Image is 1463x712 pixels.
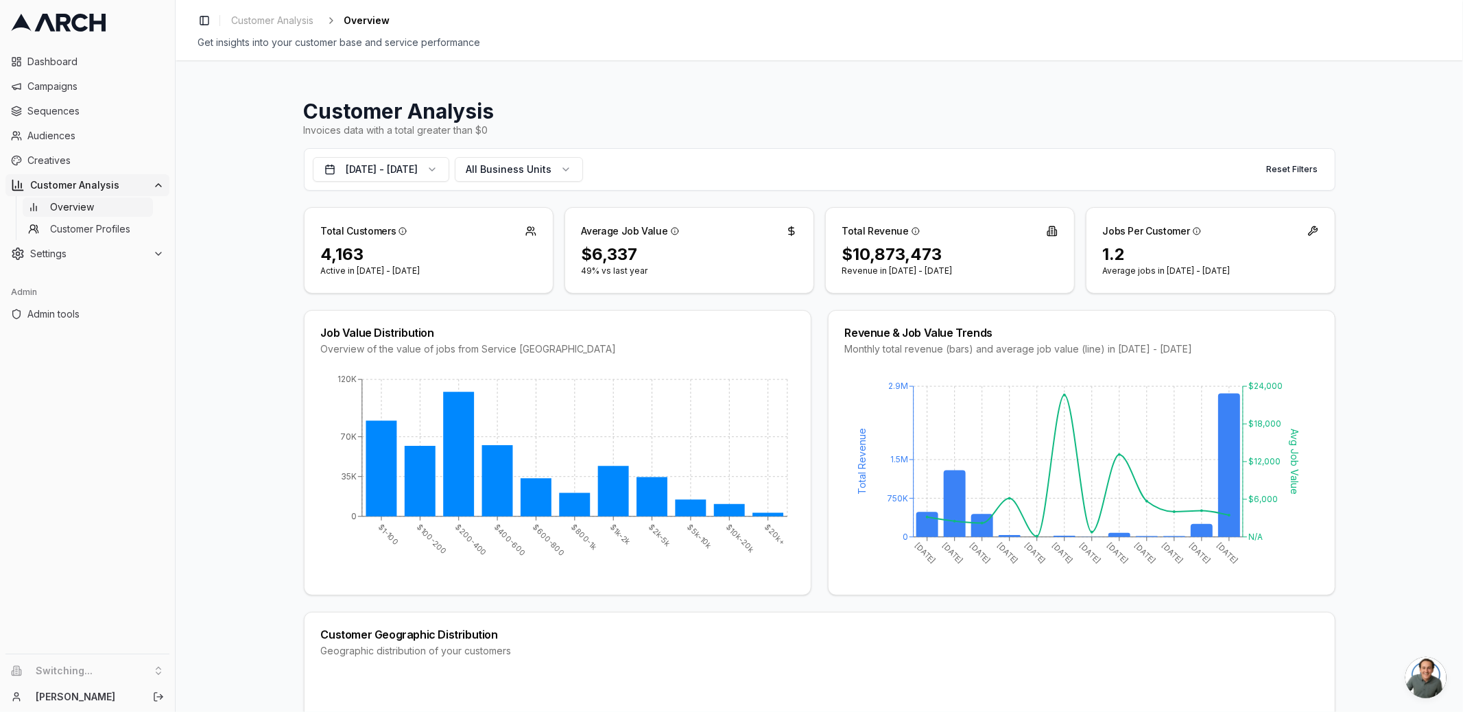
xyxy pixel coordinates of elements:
[321,265,536,276] p: Active in [DATE] - [DATE]
[1248,532,1263,542] tspan: N/A
[27,307,164,321] span: Admin tools
[304,123,1335,137] div: Invoices data with a total greater than $0
[226,11,390,30] nav: breadcrumb
[321,224,407,238] div: Total Customers
[842,224,920,238] div: Total Revenue
[1259,158,1327,180] button: Reset Filters
[724,523,756,555] tspan: $10k-20k
[344,14,390,27] span: Overview
[1248,456,1281,466] tspan: $12,000
[902,532,907,542] tspan: 0
[1160,541,1185,565] tspan: [DATE]
[30,178,147,192] span: Customer Analysis
[350,511,356,521] tspan: 0
[842,265,1058,276] p: Revenue in [DATE] - [DATE]
[1187,541,1212,565] tspan: [DATE]
[466,163,552,176] span: All Business Units
[198,36,1441,49] div: Get insights into your customer base and service performance
[376,523,401,547] tspan: $1-100
[886,493,907,503] tspan: 750K
[30,247,147,261] span: Settings
[763,523,787,547] tspan: $20k+
[842,244,1058,265] div: $10,873,473
[1103,244,1318,265] div: 1.2
[321,342,794,356] div: Overview of the value of jobs from Service [GEOGRAPHIC_DATA]
[1215,541,1239,565] tspan: [DATE]
[530,523,566,558] tspan: $600-800
[1105,541,1130,565] tspan: [DATE]
[845,327,1318,338] div: Revenue & Job Value Trends
[321,629,1318,640] div: Customer Geographic Distribution
[27,154,164,167] span: Creatives
[608,523,632,547] tspan: $1k-2k
[1405,657,1447,698] div: Open chat
[492,523,527,558] tspan: $400-600
[888,381,907,391] tspan: 2.9M
[5,51,169,73] a: Dashboard
[27,104,164,118] span: Sequences
[1078,541,1102,565] tspan: [DATE]
[1103,265,1318,276] p: Average jobs in [DATE] - [DATE]
[5,281,169,303] div: Admin
[5,75,169,97] a: Campaigns
[304,99,1335,123] h1: Customer Analysis
[27,80,164,93] span: Campaigns
[1248,381,1283,391] tspan: $24,000
[455,157,583,182] button: All Business Units
[149,687,168,707] button: Log out
[226,11,319,30] a: Customer Analysis
[5,303,169,325] a: Admin tools
[231,14,313,27] span: Customer Analysis
[1289,429,1300,495] tspan: Avg Job Value
[321,244,536,265] div: 4,163
[1023,541,1047,565] tspan: [DATE]
[845,342,1318,356] div: Monthly total revenue (bars) and average job value (line) in [DATE] - [DATE]
[313,157,449,182] button: [DATE] - [DATE]
[50,222,130,236] span: Customer Profiles
[5,100,169,122] a: Sequences
[940,541,965,565] tspan: [DATE]
[968,541,992,565] tspan: [DATE]
[685,523,714,551] tspan: $5k-10k
[890,454,907,464] tspan: 1.5M
[1132,541,1157,565] tspan: [DATE]
[1103,224,1201,238] div: Jobs Per Customer
[582,265,797,276] p: 49% vs last year
[5,243,169,265] button: Settings
[647,523,673,549] tspan: $2k-5k
[1248,494,1278,504] tspan: $6,000
[340,471,356,482] tspan: 35K
[5,125,169,147] a: Audiences
[1248,418,1281,429] tspan: $18,000
[321,644,1318,658] div: Geographic distribution of your customers
[569,523,599,552] tspan: $800-1k
[582,244,797,265] div: $6,337
[27,129,164,143] span: Audiences
[855,429,867,495] tspan: Total Revenue
[340,431,356,442] tspan: 70K
[50,200,94,214] span: Overview
[414,523,448,556] tspan: $100-200
[453,523,489,558] tspan: $200-400
[1050,541,1075,565] tspan: [DATE]
[5,174,169,196] button: Customer Analysis
[23,198,153,217] a: Overview
[337,374,356,384] tspan: 120K
[5,150,169,171] a: Creatives
[27,55,164,69] span: Dashboard
[995,541,1020,565] tspan: [DATE]
[321,327,794,338] div: Job Value Distribution
[23,219,153,239] a: Customer Profiles
[36,690,138,704] a: [PERSON_NAME]
[913,541,938,565] tspan: [DATE]
[582,224,679,238] div: Average Job Value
